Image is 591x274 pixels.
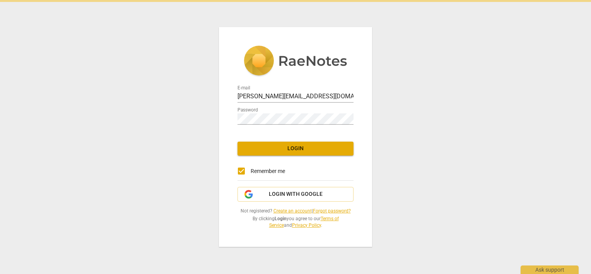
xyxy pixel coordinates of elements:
[313,208,351,214] a: Forgot password?
[292,223,321,228] a: Privacy Policy
[273,208,312,214] a: Create an account
[237,187,354,202] button: Login with Google
[521,265,579,274] div: Ask support
[237,142,354,156] button: Login
[237,108,258,113] label: Password
[237,86,250,91] label: E-mail
[269,216,339,228] a: Terms of Service
[269,190,323,198] span: Login with Google
[237,208,354,214] span: Not registered? |
[275,216,287,221] b: Login
[251,167,285,175] span: Remember me
[237,216,354,228] span: By clicking you agree to our and .
[244,46,347,77] img: 5ac2273c67554f335776073100b6d88f.svg
[244,145,347,152] span: Login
